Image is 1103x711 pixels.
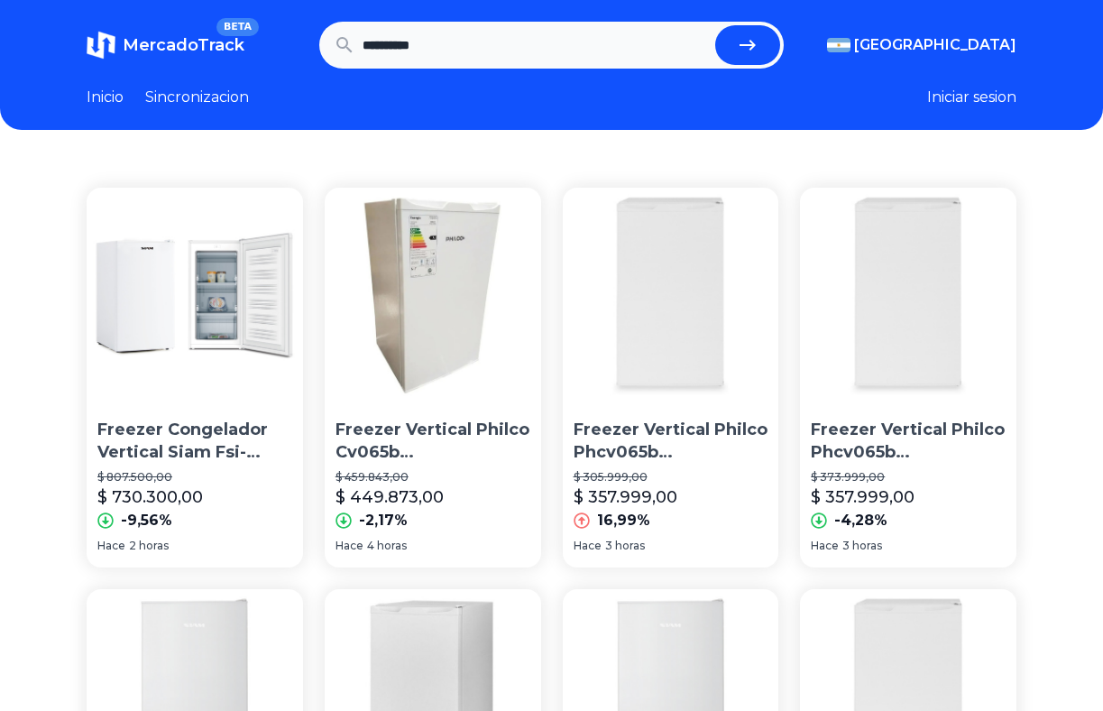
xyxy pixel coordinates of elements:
[811,485,915,510] p: $ 357.999,00
[216,18,259,36] span: BETA
[87,188,303,568] a: Freezer Congelador Vertical Siam Fsi-cv065b 65 Litros 220v BlancoFreezer Congelador Vertical Siam...
[335,539,363,553] span: Hace
[121,510,172,531] p: -9,56%
[605,539,645,553] span: 3 horas
[87,31,115,60] img: MercadoTrack
[97,470,292,485] p: $ 807.500,00
[97,485,203,510] p: $ 730.300,00
[811,539,839,553] span: Hace
[800,188,1016,568] a: Freezer Vertical Philco Phcv065b Blanco Bajo Mesada 65 LtsFreezer Vertical Philco Phcv065b [PERSO...
[123,35,244,55] span: MercadoTrack
[325,188,541,404] img: Freezer Vertical Philco Cv065b Blanco 65 Lts Gtia. Oficial
[811,470,1006,485] p: $ 373.999,00
[563,188,779,568] a: Freezer Vertical Philco Phcv065b Blanco Bajo Mesada 65 LtsFreezer Vertical Philco Phcv065b [PERSO...
[97,539,125,553] span: Hace
[335,485,444,510] p: $ 449.873,00
[827,34,1016,56] button: [GEOGRAPHIC_DATA]
[359,510,408,531] p: -2,17%
[800,188,1016,404] img: Freezer Vertical Philco Phcv065b Blanco Bajo Mesada 65 Lts
[574,419,768,464] p: Freezer Vertical Philco Phcv065b [PERSON_NAME] Bajo Mesada 65 Lts
[87,31,244,60] a: MercadoTrackBETA
[827,38,850,52] img: Argentina
[367,539,407,553] span: 4 horas
[597,510,650,531] p: 16,99%
[834,510,887,531] p: -4,28%
[335,419,530,464] p: Freezer Vertical Philco Cv065b [PERSON_NAME] 65 Lts [PERSON_NAME]. Oficial
[574,539,602,553] span: Hace
[574,485,677,510] p: $ 357.999,00
[854,34,1016,56] span: [GEOGRAPHIC_DATA]
[811,419,1006,464] p: Freezer Vertical Philco Phcv065b [PERSON_NAME] Bajo Mesada 65 Lts
[842,539,882,553] span: 3 horas
[145,87,249,108] a: Sincronizacion
[325,188,541,568] a: Freezer Vertical Philco Cv065b Blanco 65 Lts Gtia. OficialFreezer Vertical Philco Cv065b [PERSON_...
[927,87,1016,108] button: Iniciar sesion
[563,188,779,404] img: Freezer Vertical Philco Phcv065b Blanco Bajo Mesada 65 Lts
[129,539,169,553] span: 2 horas
[87,87,124,108] a: Inicio
[335,470,530,485] p: $ 459.843,00
[97,419,292,464] p: Freezer Congelador Vertical Siam Fsi-cv065b 65 Litros 220v [PERSON_NAME]
[574,470,768,485] p: $ 305.999,00
[87,188,303,404] img: Freezer Congelador Vertical Siam Fsi-cv065b 65 Litros 220v Blanco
